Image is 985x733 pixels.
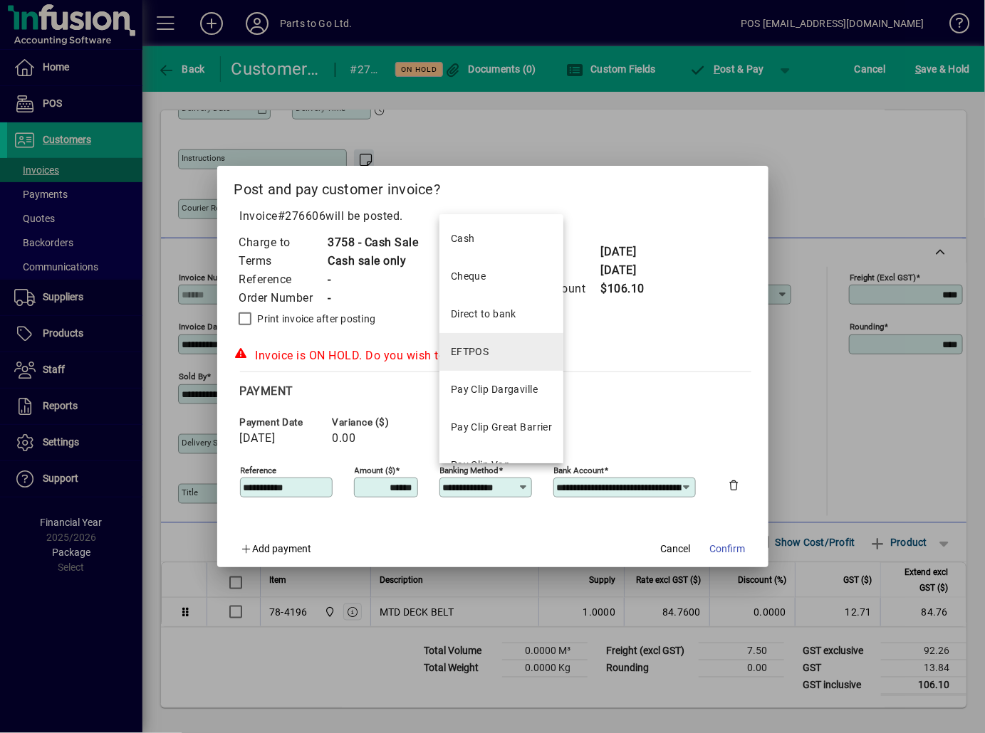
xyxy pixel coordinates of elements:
[451,382,538,397] div: Pay Clip Dargaville
[328,270,419,289] td: -
[710,542,746,557] span: Confirm
[328,252,419,270] td: Cash sale only
[328,289,419,307] td: -
[252,543,311,554] span: Add payment
[333,432,356,445] span: 0.00
[239,270,328,289] td: Reference
[241,465,277,475] mat-label: Reference
[600,243,657,261] td: [DATE]
[234,347,751,364] div: Invoice is ON HOLD. Do you wish to post it?
[600,261,657,280] td: [DATE]
[239,233,328,252] td: Charge to
[234,208,751,225] p: Invoice will be posted .
[704,536,751,561] button: Confirm
[440,465,499,475] mat-label: Banking method
[439,446,564,484] mat-option: Pay Clip Van
[240,432,276,445] span: [DATE]
[439,295,564,333] mat-option: Direct to bank
[451,344,489,359] div: EFTPOS
[240,417,325,428] span: Payment date
[355,465,396,475] mat-label: Amount ($)
[439,258,564,295] mat-option: Cheque
[451,307,516,322] div: Direct to bank
[239,252,328,270] td: Terms
[333,417,418,428] span: Variance ($)
[661,542,691,557] span: Cancel
[451,458,510,473] div: Pay Clip Van
[439,333,564,371] mat-option: EFTPOS
[439,220,564,258] mat-option: Cash
[217,166,768,207] h2: Post and pay customer invoice?
[234,536,318,561] button: Add payment
[278,209,326,223] span: #276606
[451,231,475,246] div: Cash
[600,280,657,298] td: $106.10
[439,408,564,446] mat-option: Pay Clip Great Barrier
[554,465,605,475] mat-label: Bank Account
[451,269,486,284] div: Cheque
[328,233,419,252] td: 3758 - Cash Sale
[653,536,699,561] button: Cancel
[451,420,553,435] div: Pay Clip Great Barrier
[240,384,294,398] span: Payment
[239,289,328,307] td: Order Number
[255,312,376,326] label: Print invoice after posting
[439,371,564,408] mat-option: Pay Clip Dargaville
